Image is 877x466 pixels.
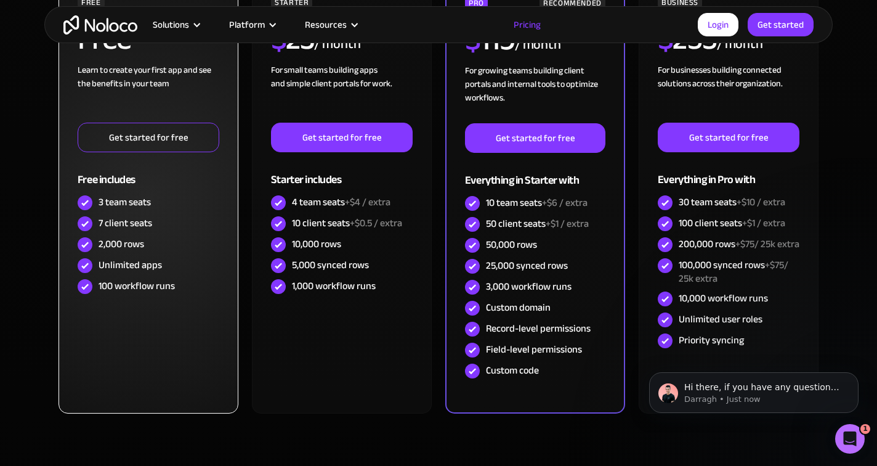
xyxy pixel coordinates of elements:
[735,235,799,253] span: +$75/ 25k extra
[271,63,413,123] div: For small teams building apps and simple client portals for work. ‍
[748,13,814,36] a: Get started
[99,216,152,230] div: 7 client seats
[658,123,799,152] a: Get started for free
[292,279,376,293] div: 1,000 workflow runs
[658,63,799,123] div: For businesses building connected solutions across their organization. ‍
[717,35,763,54] div: / month
[737,193,785,211] span: +$10 / extra
[305,17,347,33] div: Resources
[292,258,369,272] div: 5,000 synced rows
[679,256,788,288] span: +$75/ 25k extra
[289,17,371,33] div: Resources
[658,23,717,54] h2: 255
[271,152,413,192] div: Starter includes
[486,322,591,335] div: Record-level permissions
[679,258,799,285] div: 100,000 synced rows
[679,333,744,347] div: Priority syncing
[465,153,605,193] div: Everything in Starter with
[486,301,551,314] div: Custom domain
[486,364,539,377] div: Custom code
[292,237,341,251] div: 10,000 rows
[99,237,144,251] div: 2,000 rows
[99,258,162,272] div: Unlimited apps
[698,13,738,36] a: Login
[835,424,865,454] iframe: Intercom live chat
[78,23,131,54] h2: Free
[486,238,537,251] div: 50,000 rows
[465,64,605,123] div: For growing teams building client portals and internal tools to optimize workflows.
[515,35,561,55] div: / month
[486,196,588,210] div: 10 team seats
[486,217,589,231] div: 50 client seats
[486,343,582,356] div: Field-level permissions
[486,280,572,293] div: 3,000 workflow runs
[486,259,568,272] div: 25,000 synced rows
[658,152,799,192] div: Everything in Pro with
[542,194,588,212] span: +$6 / extra
[679,195,785,209] div: 30 team seats
[63,15,137,35] a: home
[99,195,151,209] div: 3 team seats
[345,193,390,211] span: +$4 / extra
[78,152,219,192] div: Free includes
[742,214,785,232] span: +$1 / extra
[271,23,315,54] h2: 23
[546,215,589,233] span: +$1 / extra
[292,216,402,230] div: 10 client seats
[78,123,219,152] a: Get started for free
[314,35,360,54] div: / month
[137,17,214,33] div: Solutions
[860,424,870,434] span: 1
[292,195,390,209] div: 4 team seats
[350,214,402,232] span: +$0.5 / extra
[214,17,289,33] div: Platform
[271,123,413,152] a: Get started for free
[465,24,515,55] h2: 119
[498,17,556,33] a: Pricing
[631,346,877,433] iframe: Intercom notifications message
[153,17,189,33] div: Solutions
[679,313,762,326] div: Unlimited user roles
[679,237,799,251] div: 200,000 rows
[465,123,605,153] a: Get started for free
[99,279,175,293] div: 100 workflow runs
[679,292,768,305] div: 10,000 workflow runs
[679,216,785,230] div: 100 client seats
[78,63,219,123] div: Learn to create your first app and see the benefits in your team ‍
[229,17,265,33] div: Platform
